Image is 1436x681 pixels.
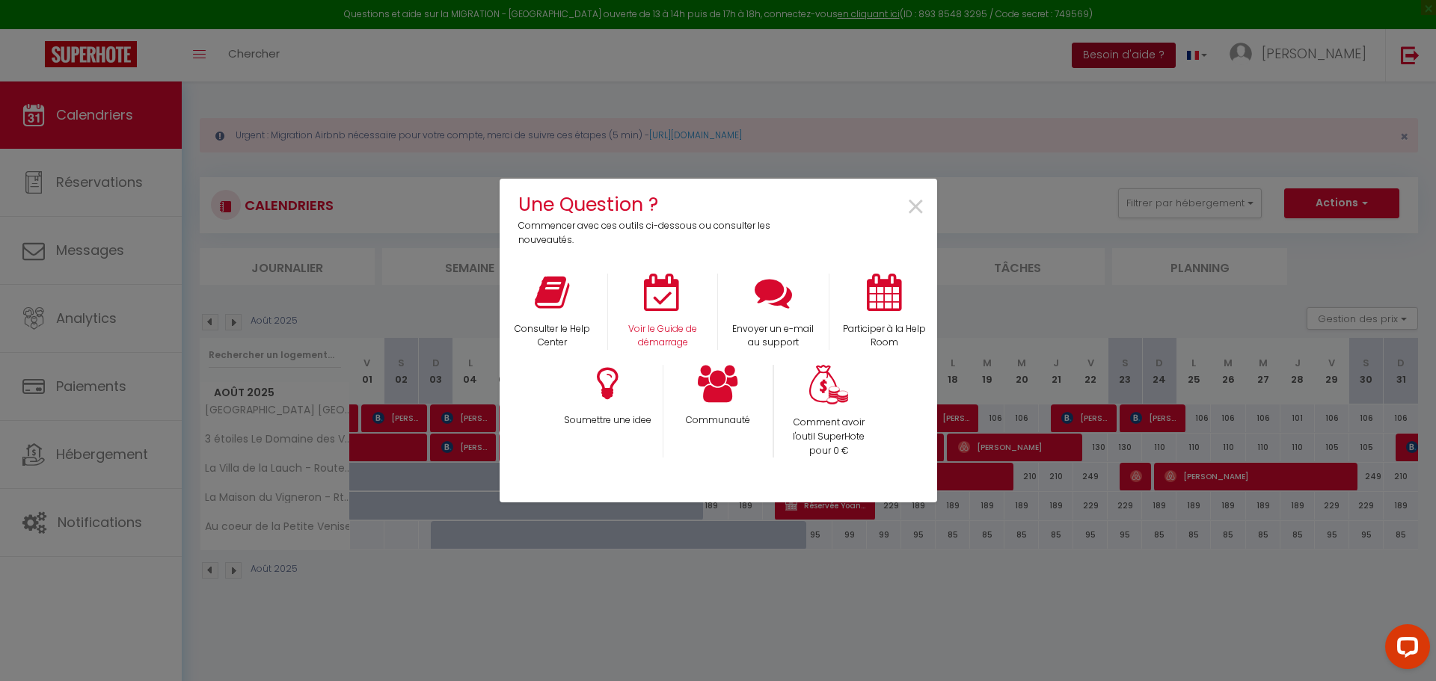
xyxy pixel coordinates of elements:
[784,416,874,458] p: Comment avoir l'outil SuperHote pour 0 €
[839,322,930,351] p: Participer à la Help Room
[518,219,781,247] p: Commencer avec ces outils ci-dessous ou consulter les nouveautés.
[809,365,848,404] img: Money bag
[728,322,819,351] p: Envoyer un e-mail au support
[518,190,781,219] h4: Une Question ?
[1373,618,1436,681] iframe: LiveChat chat widget
[618,322,708,351] p: Voir le Guide de démarrage
[507,322,598,351] p: Consulter le Help Center
[906,191,926,224] button: Close
[906,184,926,231] span: ×
[673,413,763,428] p: Communauté
[562,413,653,428] p: Soumettre une idee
